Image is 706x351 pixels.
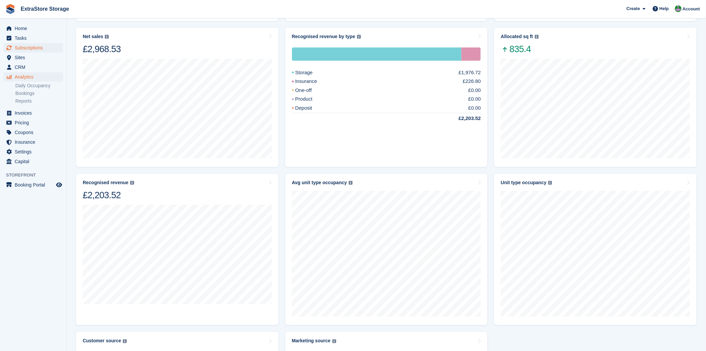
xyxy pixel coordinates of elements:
[292,338,331,344] div: Marketing source
[292,87,328,94] div: One-off
[15,157,55,166] span: Capital
[5,4,15,14] img: stora-icon-8386f47178a22dfd0bd8f6a31ec36ba5ce8667c1dd55bd0f319d3a0aa187defe.svg
[15,98,63,104] a: Reports
[292,47,461,61] div: Storage
[292,104,328,112] div: Deposit
[3,63,63,72] a: menu
[501,34,533,39] div: Allocated sq ft
[501,180,547,186] div: Unit type occupancy
[683,6,700,12] span: Account
[3,24,63,33] a: menu
[123,339,127,343] img: icon-info-grey-7440780725fd019a000dd9b08b2336e03edf1995a4989e88bcd33f0948082b44.svg
[349,181,353,185] img: icon-info-grey-7440780725fd019a000dd9b08b2336e03edf1995a4989e88bcd33f0948082b44.svg
[292,78,333,85] div: Insurance
[292,34,355,39] div: Recognised revenue by type
[292,180,347,186] div: Avg unit type occupancy
[332,339,336,343] img: icon-info-grey-7440780725fd019a000dd9b08b2336e03edf1995a4989e88bcd33f0948082b44.svg
[3,108,63,118] a: menu
[15,90,63,97] a: Bookings
[15,72,55,82] span: Analytics
[292,69,329,77] div: Storage
[3,137,63,147] a: menu
[15,147,55,156] span: Settings
[15,43,55,52] span: Subscriptions
[83,43,121,55] div: £2,968.53
[3,43,63,52] a: menu
[3,147,63,156] a: menu
[15,118,55,127] span: Pricing
[3,33,63,43] a: menu
[357,35,361,39] img: icon-info-grey-7440780725fd019a000dd9b08b2336e03edf1995a4989e88bcd33f0948082b44.svg
[459,69,481,77] div: £1,976.72
[501,43,539,55] span: 835.4
[3,180,63,190] a: menu
[15,63,55,72] span: CRM
[660,5,669,12] span: Help
[105,35,109,39] img: icon-info-grey-7440780725fd019a000dd9b08b2336e03edf1995a4989e88bcd33f0948082b44.svg
[15,33,55,43] span: Tasks
[627,5,640,12] span: Create
[3,128,63,137] a: menu
[6,172,66,179] span: Storefront
[3,53,63,62] a: menu
[55,181,63,189] a: Preview store
[463,78,481,85] div: £226.80
[15,128,55,137] span: Coupons
[83,338,121,344] div: Customer source
[15,83,63,89] a: Daily Occupancy
[83,190,134,201] div: £2,203.52
[3,72,63,82] a: menu
[15,137,55,147] span: Insurance
[18,3,72,14] a: ExtraStore Storage
[468,104,481,112] div: £0.00
[15,108,55,118] span: Invoices
[468,87,481,94] div: £0.00
[15,24,55,33] span: Home
[15,180,55,190] span: Booking Portal
[468,95,481,103] div: £0.00
[15,53,55,62] span: Sites
[461,47,481,61] div: Insurance
[3,157,63,166] a: menu
[83,34,103,39] div: Net sales
[443,115,481,122] div: £2,203.52
[548,181,552,185] img: icon-info-grey-7440780725fd019a000dd9b08b2336e03edf1995a4989e88bcd33f0948082b44.svg
[675,5,682,12] img: Grant Daniel
[83,180,128,186] div: Recognised revenue
[3,118,63,127] a: menu
[292,95,329,103] div: Product
[535,35,539,39] img: icon-info-grey-7440780725fd019a000dd9b08b2336e03edf1995a4989e88bcd33f0948082b44.svg
[130,181,134,185] img: icon-info-grey-7440780725fd019a000dd9b08b2336e03edf1995a4989e88bcd33f0948082b44.svg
